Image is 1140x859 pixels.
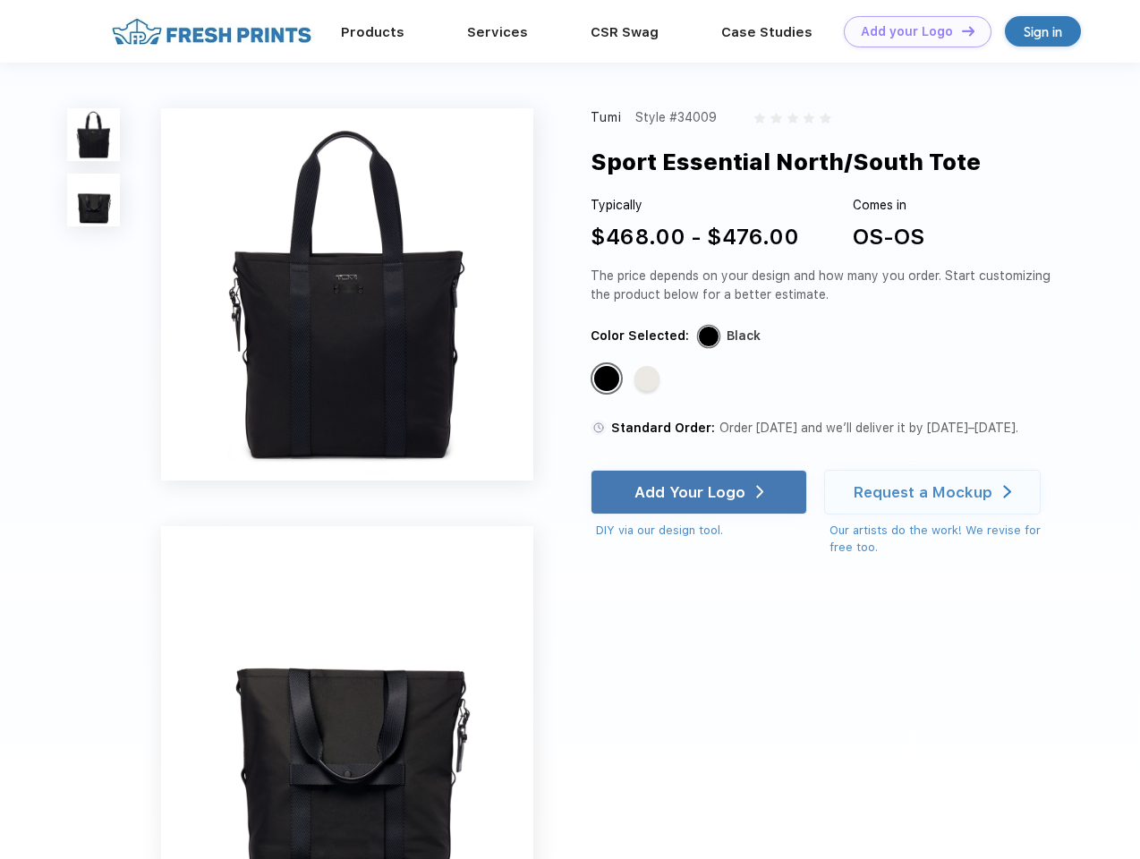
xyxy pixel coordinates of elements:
[853,196,924,215] div: Comes in
[861,24,953,39] div: Add your Logo
[719,421,1018,435] span: Order [DATE] and we’ll deliver it by [DATE]–[DATE].
[727,327,761,345] div: Black
[591,196,799,215] div: Typically
[591,267,1058,304] div: The price depends on your design and how many you order. Start customizing the product below for ...
[67,174,120,226] img: func=resize&h=100
[596,522,807,540] div: DIY via our design tool.
[67,108,120,161] img: func=resize&h=100
[591,420,607,436] img: standard order
[106,16,317,47] img: fo%20logo%202.webp
[820,113,830,123] img: gray_star.svg
[161,108,533,481] img: func=resize&h=640
[635,108,717,127] div: Style #34009
[756,485,764,498] img: white arrow
[962,26,974,36] img: DT
[591,108,623,127] div: Tumi
[341,24,404,40] a: Products
[770,113,781,123] img: gray_star.svg
[611,421,715,435] span: Standard Order:
[591,145,981,179] div: Sport Essential North/South Tote
[1024,21,1062,42] div: Sign in
[854,483,992,501] div: Request a Mockup
[594,366,619,391] div: Black
[754,113,765,123] img: gray_star.svg
[634,366,659,391] div: Off White Tan
[787,113,798,123] img: gray_star.svg
[853,221,924,253] div: OS-OS
[804,113,814,123] img: gray_star.svg
[591,221,799,253] div: $468.00 - $476.00
[591,327,689,345] div: Color Selected:
[1003,485,1011,498] img: white arrow
[634,483,745,501] div: Add Your Logo
[829,522,1058,557] div: Our artists do the work! We revise for free too.
[1005,16,1081,47] a: Sign in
